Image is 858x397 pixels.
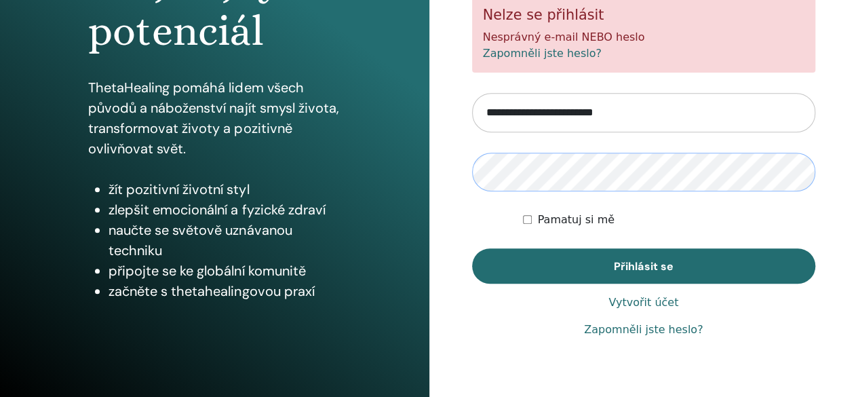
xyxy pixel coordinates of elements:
a: Zapomněli jste heslo? [483,47,602,60]
font: začněte s thetahealingovou praxí [109,282,314,300]
font: žít pozitivní životní styl [109,181,249,198]
font: zlepšit emocionální a fyzické zdraví [109,201,325,219]
font: Přihlásit se [614,259,673,273]
button: Přihlásit se [472,248,816,284]
a: Vytvořit účet [608,295,678,311]
font: ThetaHealing pomáhá lidem všech původů a náboženství najít smysl života, transformovat životy a p... [88,79,338,157]
font: připojte se ke globální komunitě [109,262,305,280]
font: Vytvořit účet [608,296,678,309]
font: naučte se světově uznávanou techniku [109,221,292,259]
div: Udržovat ověřený/á na dobu neurčitou nebo dokud se ručně neodhlásím [523,212,815,228]
font: Nesprávný e-mail NEBO heslo [483,31,645,43]
font: Nelze se přihlásit [483,7,604,23]
font: Zapomněli jste heslo? [584,323,703,336]
a: Zapomněli jste heslo? [584,322,703,338]
font: Pamatuj si mě [537,213,614,226]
